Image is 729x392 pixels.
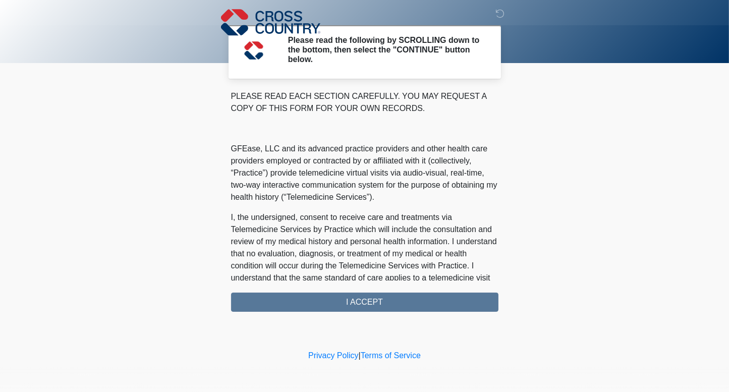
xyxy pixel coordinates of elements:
p: GFEase, LLC and its advanced practice providers and other health care providers employed or contr... [231,143,498,203]
img: Agent Avatar [239,35,269,66]
a: | [359,351,361,360]
p: PLEASE READ EACH SECTION CAREFULLY. YOU MAY REQUEST A COPY OF THIS FORM FOR YOUR OWN RECORDS. [231,90,498,115]
img: Cross Country Logo [221,8,321,37]
a: Privacy Policy [308,351,359,360]
p: I, the undersigned, consent to receive care and treatments via Telemedicine Services by Practice ... [231,211,498,320]
a: Terms of Service [361,351,421,360]
h2: Please read the following by SCROLLING down to the bottom, then select the "CONTINUE" button below. [288,35,483,65]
